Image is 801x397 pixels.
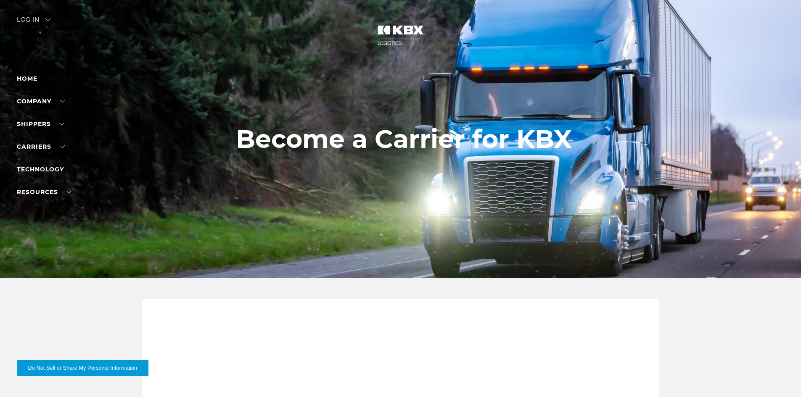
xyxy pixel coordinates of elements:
h1: Become a Carrier for KBX [236,125,572,153]
a: Carriers [17,143,65,150]
img: arrow [45,18,50,21]
a: Company [17,97,65,105]
a: RESOURCES [17,188,71,196]
img: kbx logo [369,17,432,54]
a: Home [17,75,37,82]
a: SHIPPERS [17,120,64,128]
div: Log in [17,17,50,29]
button: Do Not Sell or Share My Personal Information [17,360,148,376]
a: Technology [17,166,64,173]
